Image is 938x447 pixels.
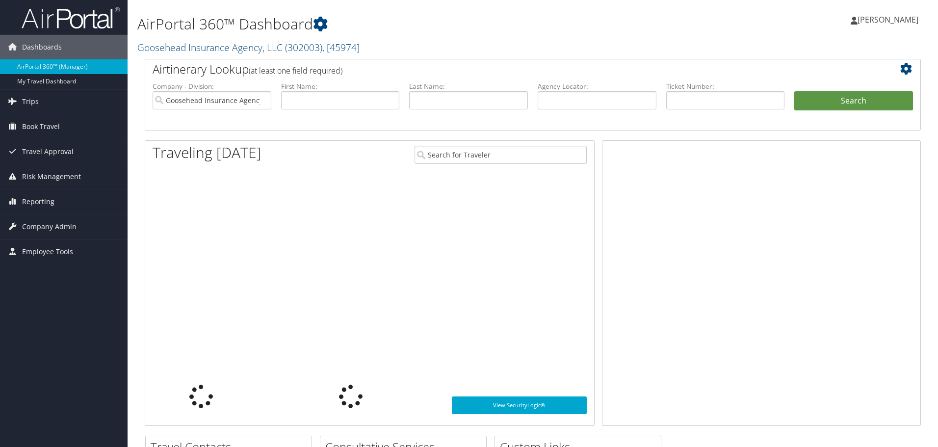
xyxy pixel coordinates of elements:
label: Company - Division: [153,81,271,91]
a: [PERSON_NAME] [851,5,928,34]
span: , [ 45974 ] [322,41,360,54]
a: Goosehead Insurance Agency, LLC [137,41,360,54]
span: Reporting [22,189,54,214]
span: Trips [22,89,39,114]
h1: Traveling [DATE] [153,142,261,163]
label: Agency Locator: [538,81,656,91]
span: ( 302003 ) [285,41,322,54]
span: Employee Tools [22,239,73,264]
span: Risk Management [22,164,81,189]
label: Ticket Number: [666,81,785,91]
a: View SecurityLogic® [452,396,587,414]
img: airportal-logo.png [22,6,120,29]
span: Dashboards [22,35,62,59]
span: Travel Approval [22,139,74,164]
button: Search [794,91,913,111]
h1: AirPortal 360™ Dashboard [137,14,665,34]
h2: Airtinerary Lookup [153,61,848,78]
span: (at least one field required) [249,65,342,76]
span: Company Admin [22,214,77,239]
label: Last Name: [409,81,528,91]
span: Book Travel [22,114,60,139]
input: Search for Traveler [415,146,587,164]
label: First Name: [281,81,400,91]
span: [PERSON_NAME] [858,14,918,25]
